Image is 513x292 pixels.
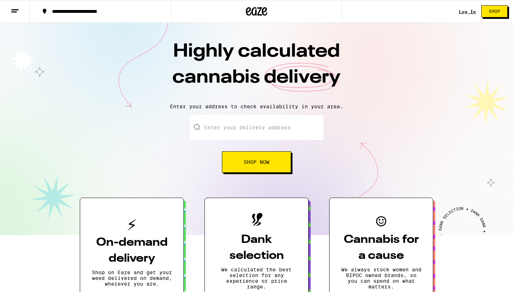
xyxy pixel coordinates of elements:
[244,160,269,165] span: Shop Now
[216,232,297,264] h3: Dank selection
[190,115,323,140] input: Enter your delivery address
[341,267,421,290] p: We always stock women and BIPOC owned brands, so you can spend on what matters.
[341,232,421,264] h3: Cannabis for a cause
[132,39,381,98] h1: Highly calculated cannabis delivery
[222,151,291,173] button: Shop Now
[489,9,500,14] span: Shop
[459,9,476,14] a: Log In
[481,5,508,17] button: Shop
[216,267,297,290] p: We calculated the best selection for any experience or price range.
[7,104,506,109] p: Enter your address to check availability in your area.
[92,270,172,287] p: Shop on Eaze and get your weed delivered on demand, wherever you are.
[476,5,513,17] a: Shop
[92,235,172,267] h3: On-demand delivery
